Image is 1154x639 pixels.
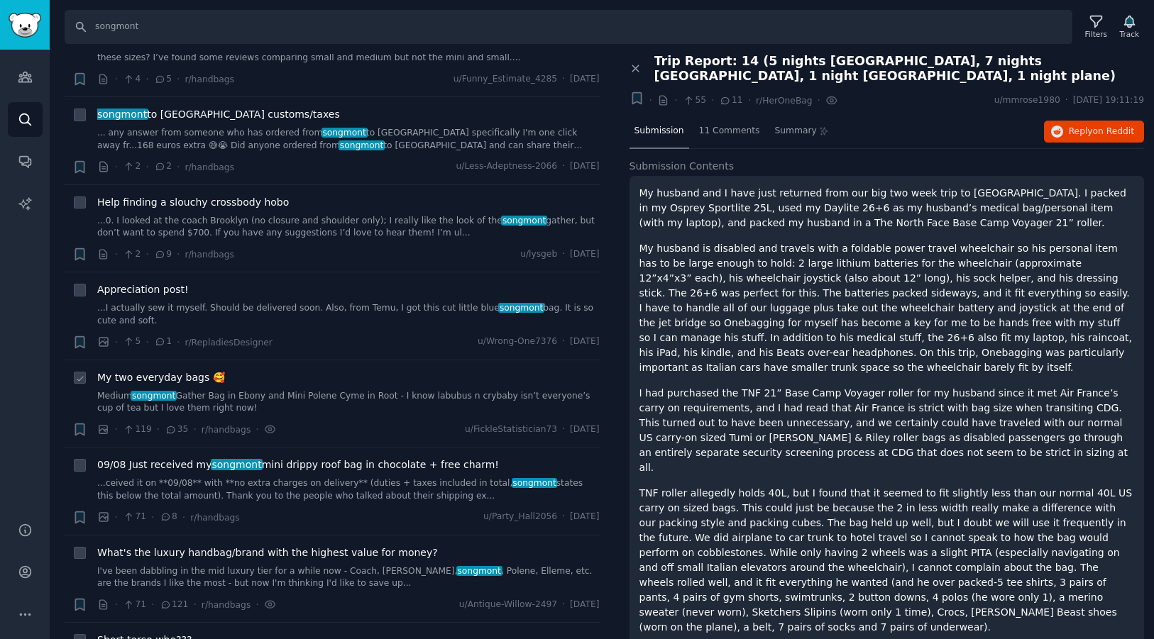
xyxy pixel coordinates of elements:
span: [DATE] [570,599,599,611]
span: songmont [512,478,558,488]
span: r/handbags [202,425,251,435]
span: [DATE] [570,73,599,86]
span: songmont [211,459,263,470]
a: ...I actually sew it myself. Should be delivered soon. Also, from Temu, I got this cut little blu... [97,302,600,327]
span: 11 Comments [699,125,760,138]
a: ...ceived it on **09/08** with **no extra charges on delivery** (duties + taxes included in total... [97,477,600,502]
span: songmont [96,109,148,120]
span: u/Less-Adeptness-2066 [456,160,557,173]
span: · [177,247,180,262]
span: 5 [123,335,141,348]
span: · [177,160,180,174]
span: · [115,422,118,437]
span: 119 [123,423,152,436]
span: · [151,597,154,612]
span: · [255,597,258,612]
span: songmont [456,566,502,576]
span: u/mmrose1980 [994,94,1060,107]
span: · [177,335,180,350]
span: · [115,160,118,174]
span: u/lysgeb [520,248,557,261]
span: 71 [123,511,146,523]
button: Track [1115,12,1144,42]
span: 5 [154,73,172,86]
a: Help finding a slouchy crossbody hobo [97,195,289,210]
span: u/Funny_Estimate_4285 [454,73,557,86]
span: 4 [123,73,141,86]
span: [DATE] [570,511,599,523]
span: 11 [719,94,742,107]
a: My two everyday bags 🥰 [97,370,225,385]
span: u/Antique-Willow-2497 [459,599,557,611]
p: I had purchased the TNF 21” Base Camp Voyager roller for my husband since it met Air France’s car... [639,386,1135,475]
a: MediumsongmontGather Bag in Ebony and Mini Polene Cyme in Root - I know labubus n crybaby isn’t e... [97,390,600,415]
span: songmont [131,391,177,401]
span: 2 [123,248,141,261]
input: Search Keyword [65,10,1072,44]
span: · [818,93,820,108]
span: · [562,511,565,523]
span: r/handbags [185,250,233,260]
span: · [255,422,258,437]
span: · [193,422,196,437]
span: · [1065,94,1068,107]
span: r/handbags [190,513,239,523]
span: · [562,599,565,611]
span: · [115,247,118,262]
span: · [562,423,565,436]
span: · [177,72,180,87]
span: r/handbags [202,600,251,610]
span: Reply [1069,126,1134,138]
span: · [115,72,118,87]
p: TNF roller allegedly holds 40L, but I found that it seemed to fit slightly less than our normal 4... [639,486,1135,635]
span: · [674,93,677,108]
span: 2 [154,160,172,173]
span: 35 [165,423,188,436]
span: · [145,72,148,87]
span: r/RepladiesDesigner [185,338,272,348]
span: songmont [498,303,544,313]
span: 121 [160,599,189,611]
span: · [115,335,118,350]
span: 9 [154,248,172,261]
span: 8 [160,511,177,523]
span: [DATE] [570,248,599,261]
div: Filters [1085,29,1107,39]
span: · [157,422,160,437]
span: u/FickleStatistician73 [465,423,557,436]
span: · [562,248,565,261]
p: My husband is disabled and travels with a foldable power travel wheelchair so his personal item h... [639,241,1135,375]
span: · [562,160,565,173]
span: · [151,510,154,525]
span: [DATE] [570,335,599,348]
span: 55 [683,94,706,107]
span: Submission [634,125,684,138]
a: I've been dabbling in the mid luxury tier for a while now - Coach, [PERSON_NAME],songmont, Polene... [97,565,600,590]
span: r/handbags [185,74,233,84]
span: [DATE] [570,160,599,173]
span: songmont [501,216,547,226]
img: GummySearch logo [9,13,41,38]
span: · [145,160,148,174]
p: My husband and I have just returned from our big two week trip to [GEOGRAPHIC_DATA]. I packed in ... [639,186,1135,230]
span: · [193,597,196,612]
span: Trip Report: 14 (5 nights [GEOGRAPHIC_DATA], 7 nights [GEOGRAPHIC_DATA], 1 night [GEOGRAPHIC_DATA... [654,54,1145,84]
span: · [145,335,148,350]
span: · [711,93,714,108]
button: Replyon Reddit [1044,121,1144,143]
span: 71 [123,599,146,611]
span: r/HerOneBag [756,96,813,106]
span: · [748,93,751,108]
a: What's the luxury handbag/brand with the highest value for money? [97,545,438,560]
span: r/handbags [185,162,233,172]
span: [DATE] 19:11:19 [1073,94,1144,107]
span: Submission Contents [630,159,735,174]
span: · [182,510,185,525]
span: songmont [322,128,368,138]
span: to [GEOGRAPHIC_DATA] customs/taxes [97,107,340,122]
span: 1 [154,335,172,348]
a: ...0. I looked at the coach Brooklyn (no closure and shoulder only); I really like the look of th... [97,215,600,240]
